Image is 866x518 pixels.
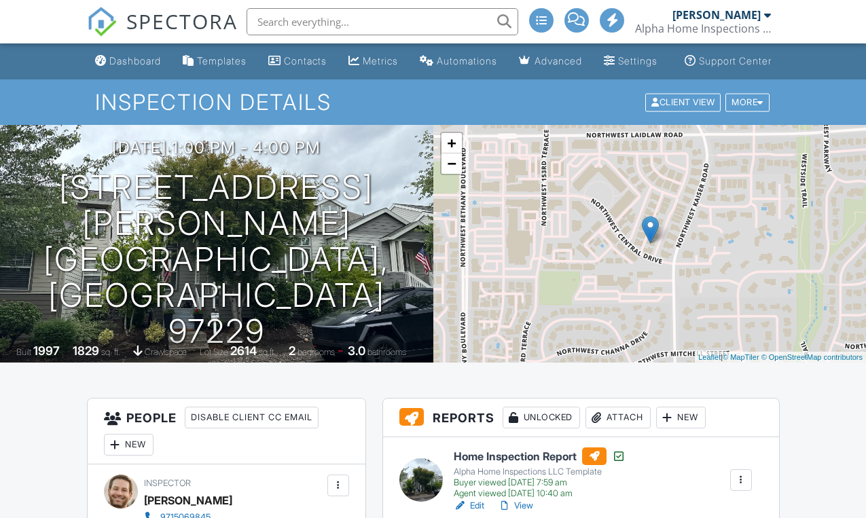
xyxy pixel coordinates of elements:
a: Leaflet [698,353,721,361]
h3: [DATE] 1:00 pm - 4:00 pm [112,138,321,157]
a: Home Inspection Report Alpha Home Inspections LLC Template Buyer viewed [DATE] 7:59 am Agent view... [454,447,626,499]
span: Inspector [144,478,191,488]
div: [PERSON_NAME] [144,490,232,511]
a: Automations (Basic) [414,49,503,74]
div: Client View [645,93,721,111]
a: Zoom out [441,153,462,174]
h6: Home Inspection Report [454,447,626,465]
span: bathrooms [367,347,406,357]
a: © MapTiler [723,353,759,361]
div: 2614 [230,344,257,358]
span: crawlspace [145,347,187,357]
a: Support Center [679,49,777,74]
div: Support Center [699,55,772,67]
div: Unlocked [503,407,580,428]
h1: Inspection Details [95,90,770,114]
span: Built [16,347,31,357]
div: Alpha Home Inspections LLC [635,22,771,35]
div: Dashboard [109,55,161,67]
a: Metrics [343,49,403,74]
h3: Reports [383,399,779,437]
div: Templates [197,55,247,67]
a: Client View [644,96,724,107]
span: sq.ft. [259,347,276,357]
a: Contacts [263,49,332,74]
div: Metrics [363,55,398,67]
div: 2 [289,344,295,358]
div: Disable Client CC Email [185,407,319,428]
a: SPECTORA [87,18,238,47]
a: View [498,499,533,513]
a: Zoom in [441,133,462,153]
a: © OpenStreetMap contributors [761,353,863,361]
div: Advanced [535,55,582,67]
span: bedrooms [297,347,335,357]
div: Contacts [284,55,327,67]
img: The Best Home Inspection Software - Spectora [87,7,117,37]
div: Attach [585,407,651,428]
div: 1829 [73,344,99,358]
div: | [695,352,866,363]
span: SPECTORA [126,7,238,35]
div: Settings [618,55,657,67]
a: Advanced [513,49,588,74]
a: Settings [598,49,663,74]
input: Search everything... [247,8,518,35]
div: Buyer viewed [DATE] 7:59 am [454,477,626,488]
div: Agent viewed [DATE] 10:40 am [454,488,626,499]
span: sq. ft. [101,347,120,357]
div: 1997 [33,344,60,358]
div: New [104,434,154,456]
div: More [725,93,770,111]
a: Dashboard [90,49,166,74]
div: Alpha Home Inspections LLC Template [454,466,626,477]
div: Automations [437,55,497,67]
div: New [656,407,706,428]
h3: People [88,399,365,464]
span: Lot Size [200,347,228,357]
h1: [STREET_ADDRESS][PERSON_NAME] [GEOGRAPHIC_DATA], [GEOGRAPHIC_DATA] 97229 [22,170,412,349]
a: Templates [177,49,252,74]
div: [PERSON_NAME] [672,8,761,22]
a: Edit [454,499,484,513]
div: 3.0 [348,344,365,358]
